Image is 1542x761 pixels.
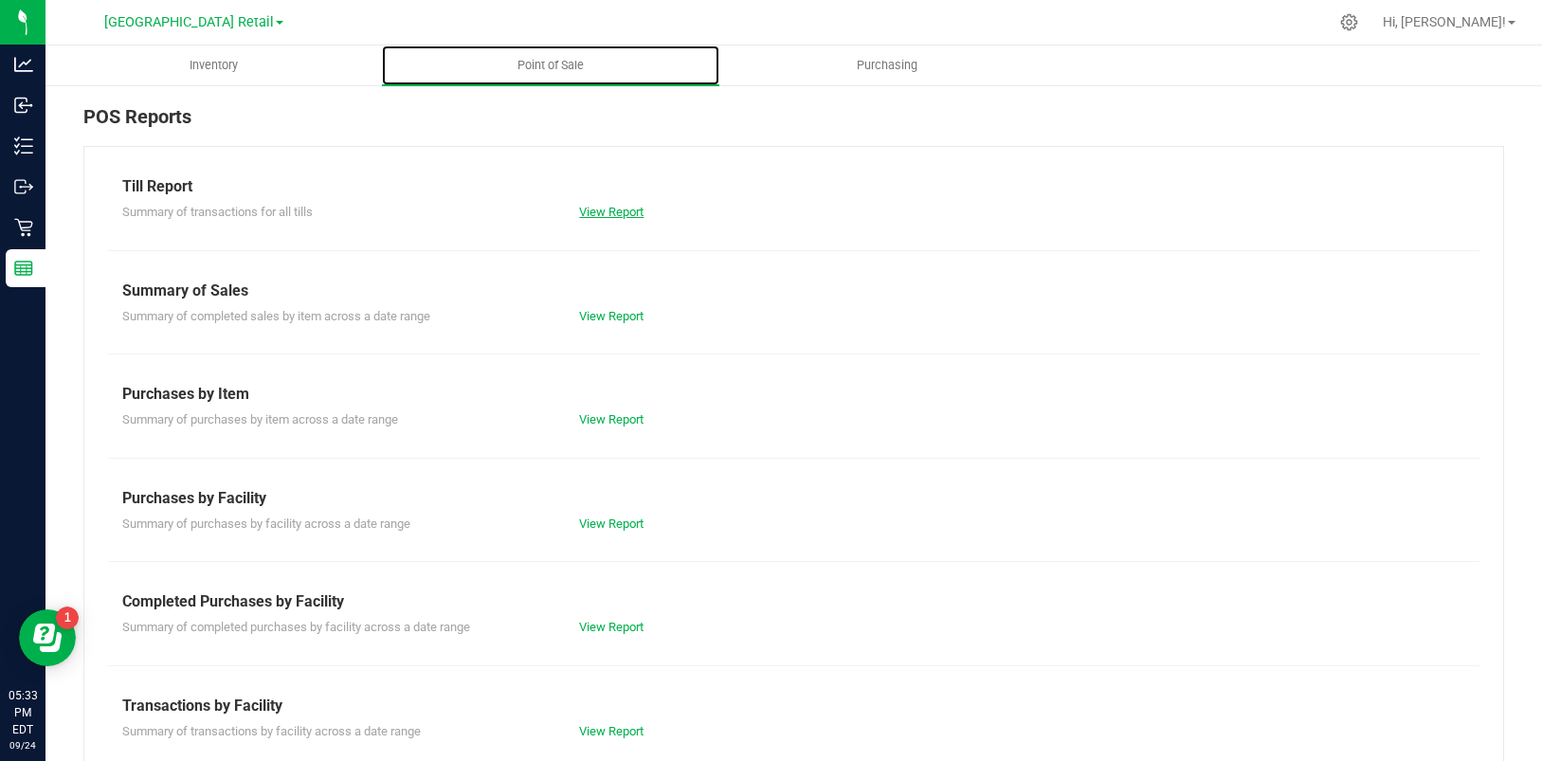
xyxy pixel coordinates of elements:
div: Transactions by Facility [122,695,1465,717]
p: 05:33 PM EDT [9,687,37,738]
a: View Report [579,516,644,531]
iframe: Resource center unread badge [56,607,79,629]
div: Till Report [122,175,1465,198]
a: View Report [579,309,644,323]
a: Point of Sale [382,45,718,85]
span: Summary of purchases by item across a date range [122,412,398,426]
a: Purchasing [719,45,1056,85]
iframe: Resource center [19,609,76,666]
inline-svg: Retail [14,218,33,237]
a: View Report [579,205,644,219]
inline-svg: Inventory [14,136,33,155]
span: Summary of transactions for all tills [122,205,313,219]
span: [GEOGRAPHIC_DATA] Retail [104,14,274,30]
div: Purchases by Item [122,383,1465,406]
div: POS Reports [83,102,1504,146]
div: Completed Purchases by Facility [122,590,1465,613]
a: View Report [579,724,644,738]
div: Purchases by Facility [122,487,1465,510]
inline-svg: Inbound [14,96,33,115]
a: View Report [579,412,644,426]
div: Manage settings [1337,13,1361,31]
a: Inventory [45,45,382,85]
span: Inventory [164,57,263,74]
span: Point of Sale [492,57,609,74]
inline-svg: Reports [14,259,33,278]
p: 09/24 [9,738,37,752]
span: Purchasing [831,57,943,74]
div: Summary of Sales [122,280,1465,302]
span: Summary of completed sales by item across a date range [122,309,430,323]
span: Hi, [PERSON_NAME]! [1383,14,1506,29]
span: Summary of transactions by facility across a date range [122,724,421,738]
span: Summary of completed purchases by facility across a date range [122,620,470,634]
inline-svg: Outbound [14,177,33,196]
a: View Report [579,620,644,634]
inline-svg: Analytics [14,55,33,74]
span: Summary of purchases by facility across a date range [122,516,410,531]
